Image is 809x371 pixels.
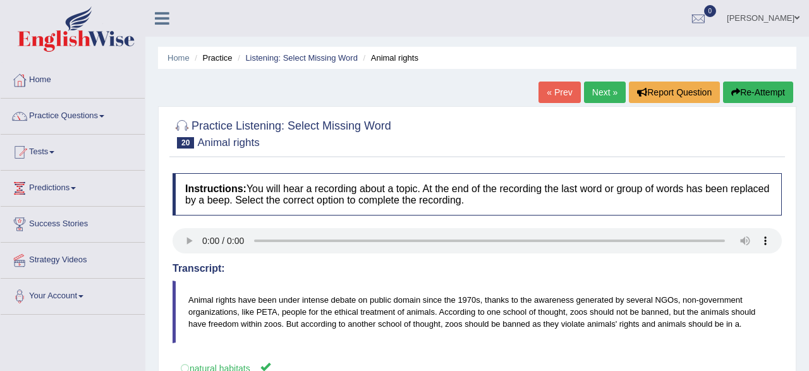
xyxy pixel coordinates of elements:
[167,53,190,63] a: Home
[629,82,720,103] button: Report Question
[1,63,145,94] a: Home
[173,173,782,216] h4: You will hear a recording about a topic. At the end of the recording the last word or group of wo...
[173,281,782,343] blockquote: Animal rights have been under intense debate on public domain since the 1970s, thanks to the awar...
[1,243,145,274] a: Strategy Videos
[185,183,246,194] b: Instructions:
[1,99,145,130] a: Practice Questions
[704,5,717,17] span: 0
[538,82,580,103] a: « Prev
[197,137,259,149] small: Animal rights
[1,207,145,238] a: Success Stories
[723,82,793,103] button: Re-Attempt
[177,137,194,149] span: 20
[360,52,418,64] li: Animal rights
[1,171,145,202] a: Predictions
[1,135,145,166] a: Tests
[584,82,626,103] a: Next »
[1,279,145,310] a: Your Account
[192,52,232,64] li: Practice
[245,53,358,63] a: Listening: Select Missing Word
[173,263,782,274] h4: Transcript:
[173,117,391,149] h2: Practice Listening: Select Missing Word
